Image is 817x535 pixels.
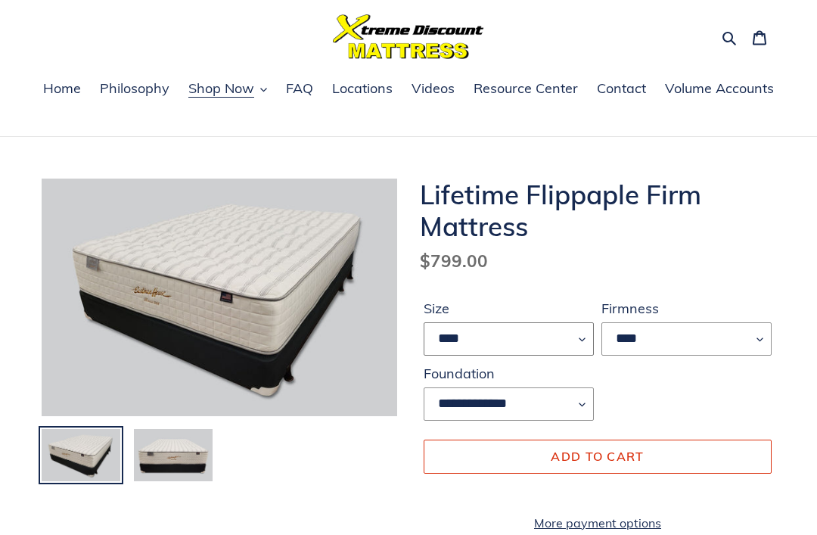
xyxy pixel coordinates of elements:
[132,428,214,483] img: Load image into Gallery viewer, Lifetime-flippable-firm-mattress-and-foundation
[100,79,169,98] span: Philosophy
[43,79,81,98] span: Home
[332,79,393,98] span: Locations
[474,79,578,98] span: Resource Center
[424,363,594,384] label: Foundation
[601,298,772,319] label: Firmness
[188,79,254,98] span: Shop Now
[424,514,772,532] a: More payment options
[278,78,321,101] a: FAQ
[181,78,275,101] button: Shop Now
[40,428,122,483] img: Load image into Gallery viewer, Lifetime-flippable-firm-mattress-and-foundation-angled-view
[665,79,774,98] span: Volume Accounts
[92,78,177,101] a: Philosophy
[286,79,313,98] span: FAQ
[589,78,654,101] a: Contact
[404,78,462,101] a: Videos
[551,449,644,464] span: Add to cart
[597,79,646,98] span: Contact
[325,78,400,101] a: Locations
[333,14,484,59] img: Xtreme Discount Mattress
[466,78,586,101] a: Resource Center
[420,250,488,272] span: $799.00
[424,440,772,473] button: Add to cart
[657,78,781,101] a: Volume Accounts
[420,179,775,242] h1: Lifetime Flippaple Firm Mattress
[36,78,89,101] a: Home
[412,79,455,98] span: Videos
[424,298,594,319] label: Size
